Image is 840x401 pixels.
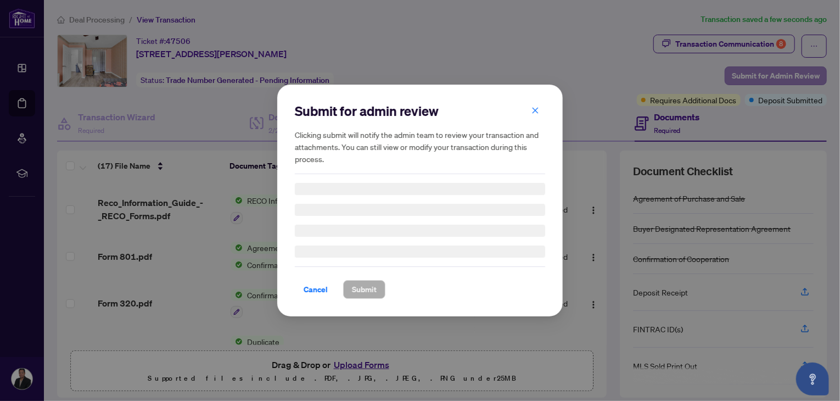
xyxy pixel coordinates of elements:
h5: Clicking submit will notify the admin team to review your transaction and attachments. You can st... [295,129,545,165]
button: Submit [343,280,385,299]
h2: Submit for admin review [295,102,545,120]
button: Open asap [796,363,829,396]
span: close [531,107,539,114]
button: Cancel [295,280,337,299]
span: Cancel [304,281,328,298]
